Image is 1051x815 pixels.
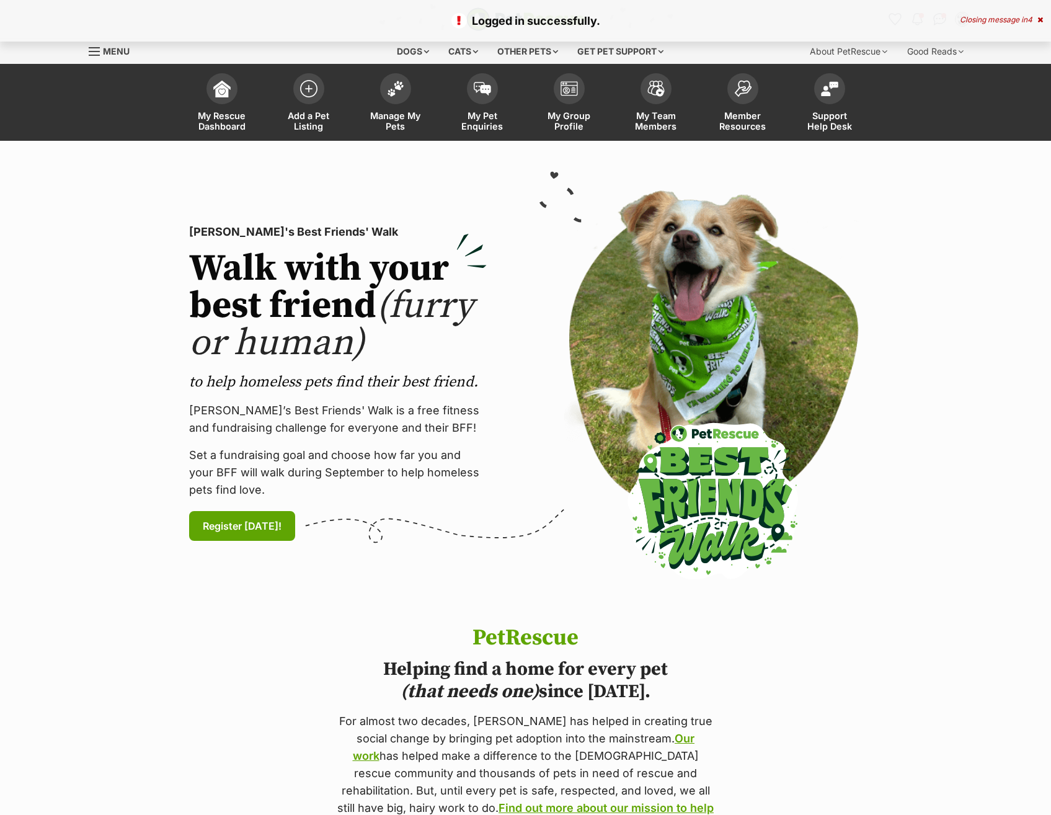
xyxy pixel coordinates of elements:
[300,80,317,97] img: add-pet-listing-icon-0afa8454b4691262ce3f59096e99ab1cd57d4a30225e0717b998d2c9b9846f56.svg
[388,39,438,64] div: Dogs
[440,39,487,64] div: Cats
[387,81,404,97] img: manage-my-pets-icon-02211641906a0b7f246fdf0571729dbe1e7629f14944591b6c1af311fb30b64b.svg
[265,67,352,141] a: Add a Pet Listing
[352,67,439,141] a: Manage My Pets
[401,680,539,703] i: (that needs one)
[189,283,474,367] span: (furry or human)
[801,39,896,64] div: About PetRescue
[439,67,526,141] a: My Pet Enquiries
[898,39,972,64] div: Good Reads
[189,372,487,392] p: to help homeless pets find their best friend.
[786,67,873,141] a: Support Help Desk
[103,46,130,56] span: Menu
[647,81,665,97] img: team-members-icon-5396bd8760b3fe7c0b43da4ab00e1e3bb1a5d9ba89233759b79545d2d3fc5d0d.svg
[179,67,265,141] a: My Rescue Dashboard
[489,39,567,64] div: Other pets
[189,223,487,241] p: [PERSON_NAME]'s Best Friends' Walk
[526,67,613,141] a: My Group Profile
[715,110,771,131] span: Member Resources
[281,110,337,131] span: Add a Pet Listing
[734,80,752,97] img: member-resources-icon-8e73f808a243e03378d46382f2149f9095a855e16c252ad45f914b54edf8863c.svg
[561,81,578,96] img: group-profile-icon-3fa3cf56718a62981997c0bc7e787c4b2cf8bcc04b72c1350f741eb67cf2f40e.svg
[802,110,858,131] span: Support Help Desk
[213,80,231,97] img: dashboard-icon-eb2f2d2d3e046f16d808141f083e7271f6b2e854fb5c12c21221c1fb7104beca.svg
[203,519,282,533] span: Register [DATE]!
[189,511,295,541] a: Register [DATE]!
[455,110,510,131] span: My Pet Enquiries
[335,658,717,703] h2: Helping find a home for every pet since [DATE].
[821,81,838,96] img: help-desk-icon-fdf02630f3aa405de69fd3d07c3f3aa587a6932b1a1747fa1d2bba05be0121f9.svg
[368,110,424,131] span: Manage My Pets
[628,110,684,131] span: My Team Members
[335,626,717,651] h1: PetRescue
[569,39,672,64] div: Get pet support
[613,67,699,141] a: My Team Members
[189,447,487,499] p: Set a fundraising goal and choose how far you and your BFF will walk during September to help hom...
[194,110,250,131] span: My Rescue Dashboard
[89,39,138,61] a: Menu
[474,82,491,96] img: pet-enquiries-icon-7e3ad2cf08bfb03b45e93fb7055b45f3efa6380592205ae92323e6603595dc1f.svg
[189,402,487,437] p: [PERSON_NAME]’s Best Friends' Walk is a free fitness and fundraising challenge for everyone and t...
[189,251,487,362] h2: Walk with your best friend
[699,67,786,141] a: Member Resources
[541,110,597,131] span: My Group Profile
